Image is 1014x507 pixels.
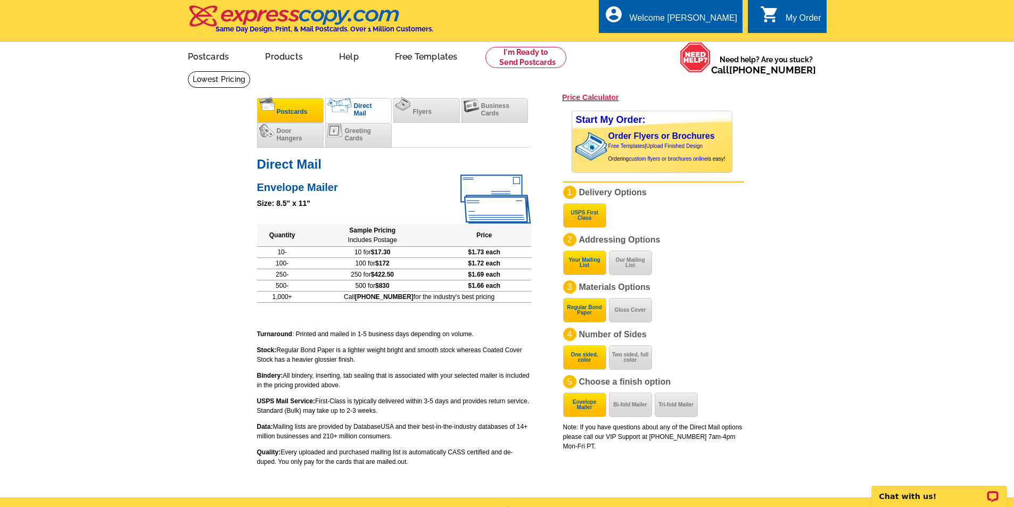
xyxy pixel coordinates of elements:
[438,224,531,247] th: Price
[257,422,531,441] p: Mailing lists are provided by DatabaseUSA and their best-in-the-industry databases of 14+ million...
[468,282,500,289] span: $1.66 each
[257,372,283,379] b: Bindery:
[563,203,606,228] button: USPS First Class
[608,143,726,162] span: | Ordering is easy!
[760,12,821,25] a: shopping_cart My Order
[563,375,576,388] div: 5
[375,260,390,267] span: $172
[257,371,531,390] p: All bindery, inserting, tab sealing that is associated with your selected mailer is included in t...
[257,198,531,209] div: Size: 8.5" x 11"
[257,280,308,291] td: 500-
[729,64,816,76] a: [PHONE_NUMBER]
[308,246,438,257] td: 10 for
[760,5,779,24] i: shopping_cart
[248,43,320,68] a: Products
[579,235,661,244] span: Addressing Options
[354,102,372,117] span: Direct Mail
[257,397,315,405] b: USPS Mail Service:
[371,271,394,278] span: $422.50
[308,291,531,302] td: Call for the industry's best pricing
[327,98,352,112] img: directmail_c.png
[680,42,711,73] img: help
[609,393,652,417] button: Bi-fold Mailer
[257,448,281,456] b: Quality:
[308,269,438,280] td: 250 for
[563,328,576,341] div: 4
[608,131,715,140] a: Order Flyers or Brochures
[257,178,531,194] h2: Envelope Mailer
[786,13,821,28] div: My Order
[257,447,531,467] p: Every uploaded and purchased mailing list is automatically CASS certified and de-duped. You only ...
[355,293,414,301] b: [PHONE_NUMBER]
[563,298,606,322] button: Regular Bond Paper
[629,156,707,162] a: custom flyers or brochures online
[711,54,821,76] span: Need help? Are you stuck?
[604,5,623,24] i: account_circle
[257,396,531,415] p: First-Class is typically delivered within 3-5 days and provides return service. Standard (Bulk) m...
[572,111,732,129] div: Start My Order:
[257,291,308,302] td: 1,000+
[375,282,390,289] span: $830
[257,423,273,430] b: Data:
[563,280,576,294] div: 3
[563,345,606,370] button: One sided, color
[864,473,1014,507] iframe: LiveChat chat widget
[378,43,475,68] a: Free Templates
[572,129,581,164] img: background image for brochures and flyers arrow
[277,108,308,115] span: Postcards
[579,377,671,386] span: Choose a finish option
[468,248,500,256] span: $1.73 each
[308,257,438,269] td: 100 for
[257,269,308,280] td: 250-
[277,127,302,142] span: Door Hangers
[327,124,343,137] img: greetingcards.png
[308,224,438,247] th: Sample Pricing
[655,393,698,417] button: Tri-fold Mailer
[563,233,576,246] div: 2
[579,282,650,292] span: Materials Options
[468,271,500,278] span: $1.69 each
[579,330,647,339] span: Number of Sides
[646,143,703,149] a: Upload Finished Design
[579,188,647,197] span: Delivery Options
[464,99,479,112] img: businesscards.png
[575,129,613,164] img: stack of brochures with custom content
[563,422,744,451] div: Note: If you have questions about any of the Direct Mail options please call our VIP Support at [...
[608,143,645,149] a: Free Templates
[413,108,432,115] span: Flyers
[257,330,292,338] b: Turnaround
[630,13,737,28] div: Welcome [PERSON_NAME]
[609,298,652,322] button: Gloss Cover
[257,224,308,247] th: Quantity
[481,102,509,117] span: Business Cards
[257,345,531,364] p: Regular Bond Paper is a lighter weight bright and smooth stock whereas Coated Cover Stock has a h...
[711,64,816,76] span: Call
[257,246,308,257] td: 10-
[563,186,576,199] div: 1
[609,251,652,275] button: Our Mailing List
[322,43,376,68] a: Help
[259,124,275,137] img: doorhangers.png
[308,280,438,291] td: 500 for
[171,43,246,68] a: Postcards
[345,127,371,142] span: Greeting Cards
[257,329,531,339] p: : Printed and mailed in 1-5 business days depending on volume.
[348,236,397,244] span: Includes Postage
[468,260,500,267] span: $1.72 each
[257,257,308,269] td: 100-
[257,346,277,354] b: Stock:
[371,248,391,256] span: $17.30
[562,93,619,102] a: Price Calculator
[563,393,606,417] button: Envelope Mailer
[395,97,411,111] img: flyers.png
[188,13,433,33] a: Same Day Design, Print, & Mail Postcards. Over 1 Million Customers.
[609,345,652,370] button: Two sided, full color
[259,97,275,111] img: postcards.png
[257,159,531,170] h1: Direct Mail
[216,25,433,33] h4: Same Day Design, Print, & Mail Postcards. Over 1 Million Customers.
[563,251,606,275] button: Your Mailing List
